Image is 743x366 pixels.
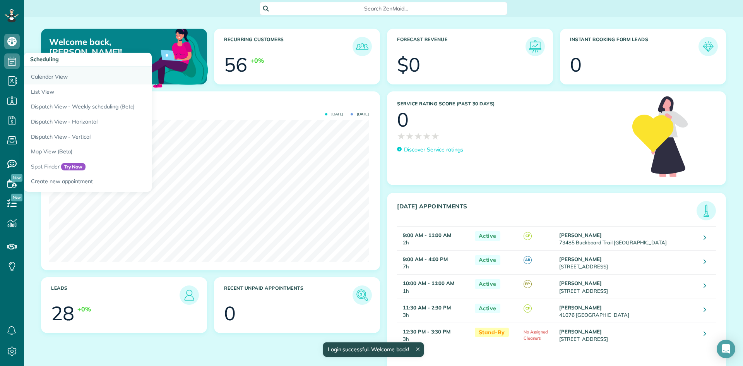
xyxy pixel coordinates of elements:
[11,194,22,201] span: New
[397,101,625,107] h3: Service Rating score (past 30 days)
[524,304,532,313] span: CF
[559,328,602,335] strong: [PERSON_NAME]
[30,56,59,63] span: Scheduling
[700,39,716,54] img: icon_form_leads-04211a6a04a5b2264e4ee56bc0799ec3eb69b7e499cbb523a139df1d13a81ae0.png
[717,340,735,358] div: Open Intercom Messenger
[403,280,454,286] strong: 10:00 AM - 11:00 AM
[397,55,420,74] div: $0
[397,251,471,275] td: 7h
[570,37,698,56] h3: Instant Booking Form Leads
[397,203,697,220] h3: [DATE] Appointments
[559,304,602,311] strong: [PERSON_NAME]
[406,129,414,143] span: ★
[527,39,543,54] img: icon_forecast_revenue-8c13a41c7ed35a8dcfafea3cbb826a0462acb37728057bba2d056411b612bbbe.png
[570,55,582,74] div: 0
[325,112,343,116] span: [DATE]
[524,280,532,288] span: RP
[224,304,236,323] div: 0
[698,203,714,218] img: icon_todays_appointments-901f7ab196bb0bea1936b74009e4eb5ffbc2d2711fa7634e0d609ed5ef32b18b.png
[24,114,217,129] a: Dispatch View - Horizontal
[51,304,74,323] div: 28
[559,256,602,262] strong: [PERSON_NAME]
[397,37,526,56] h3: Forecast Revenue
[351,112,369,116] span: [DATE]
[24,129,217,144] a: Dispatch View - Vertical
[323,342,423,357] div: Login successful. Welcome back!
[24,99,217,114] a: Dispatch View - Weekly scheduling (Beta)
[224,37,353,56] h3: Recurring Customers
[49,37,154,57] p: Welcome back, [PERSON_NAME]!
[397,146,463,154] a: Discover Service ratings
[475,231,500,241] span: Active
[403,328,450,335] strong: 12:30 PM - 3:30 PM
[24,84,217,100] a: List View
[559,232,602,238] strong: [PERSON_NAME]
[397,323,471,347] td: 3h
[475,328,509,337] span: Stand-By
[77,305,91,314] div: +0%
[431,129,440,143] span: ★
[397,275,471,299] td: 1h
[524,232,532,240] span: CF
[397,110,409,129] div: 0
[61,163,86,171] span: Try Now
[557,299,698,323] td: 41076 [GEOGRAPHIC_DATA]
[51,101,372,108] h3: Actual Revenue this month
[135,20,210,95] img: dashboard_welcome-42a62b7d889689a78055ac9021e634bf52bae3f8056760290aed330b23ab8690.png
[397,129,406,143] span: ★
[557,251,698,275] td: [STREET_ADDRESS]
[524,256,532,264] span: AR
[404,146,463,154] p: Discover Service ratings
[475,304,500,313] span: Active
[475,279,500,289] span: Active
[24,174,217,192] a: Create new appointment
[403,304,451,311] strong: 11:30 AM - 2:30 PM
[224,285,353,305] h3: Recent unpaid appointments
[24,159,217,174] a: Spot FinderTry Now
[24,144,217,159] a: Map View (Beta)
[224,55,247,74] div: 56
[11,174,22,182] span: New
[51,285,180,305] h3: Leads
[557,275,698,299] td: [STREET_ADDRESS]
[414,129,423,143] span: ★
[354,39,370,54] img: icon_recurring_customers-cf858462ba22bcd05b5a5880d41d6543d210077de5bb9ebc9590e49fd87d84ed.png
[403,256,448,262] strong: 9:00 AM - 4:00 PM
[403,232,451,238] strong: 9:00 AM - 11:00 AM
[181,287,197,303] img: icon_leads-1bed01f49abd5b7fead27621c3d59655bb73ed531f8eeb49469d10e621d6b896.png
[524,329,548,341] span: No Assigned Cleaners
[354,287,370,303] img: icon_unpaid_appointments-47b8ce3997adf2238b356f14209ab4cced10bd1f174958f3ca8f1d0dd7fffeee.png
[557,227,698,251] td: 73485 Buckboard Trail [GEOGRAPHIC_DATA]
[250,56,264,65] div: +0%
[24,67,217,84] a: Calendar View
[557,323,698,347] td: [STREET_ADDRESS]
[397,227,471,251] td: 2h
[559,280,602,286] strong: [PERSON_NAME]
[423,129,431,143] span: ★
[475,255,500,265] span: Active
[397,299,471,323] td: 3h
